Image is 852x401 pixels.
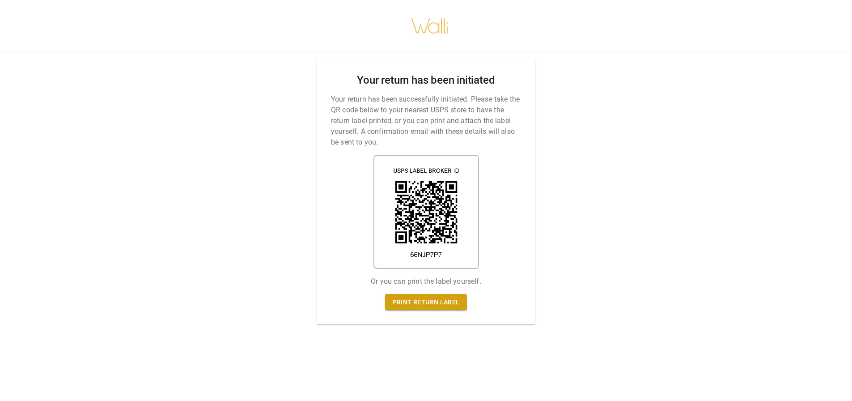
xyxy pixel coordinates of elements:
p: Or you can print the label yourself. [371,276,481,287]
a: Print return label [385,294,466,311]
img: shipping label qr code [373,155,479,269]
img: walli-inc.myshopify.com [411,7,449,45]
p: Your return has been successfully initiated. Please take the QR code below to your nearest USPS s... [331,94,521,148]
h2: Your return has been initiated [357,74,495,87]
